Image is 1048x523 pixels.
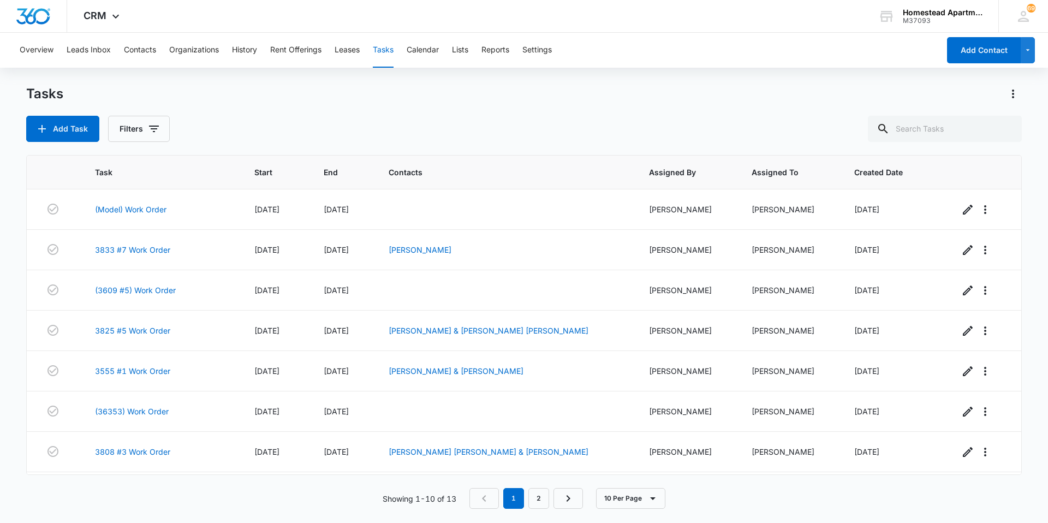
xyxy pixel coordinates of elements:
[95,365,170,377] a: 3555 #1 Work Order
[649,365,725,377] div: [PERSON_NAME]
[254,366,279,376] span: [DATE]
[324,366,349,376] span: [DATE]
[649,406,725,417] div: [PERSON_NAME]
[26,86,63,102] h1: Tasks
[854,326,879,335] span: [DATE]
[95,284,176,296] a: (3609 #5) Work Order
[649,244,725,255] div: [PERSON_NAME]
[324,245,349,254] span: [DATE]
[596,488,665,509] button: 10 Per Page
[649,446,725,457] div: [PERSON_NAME]
[854,286,879,295] span: [DATE]
[232,33,257,68] button: History
[903,17,982,25] div: account id
[254,326,279,335] span: [DATE]
[324,167,347,178] span: End
[95,167,212,178] span: Task
[324,407,349,416] span: [DATE]
[26,116,99,142] button: Add Task
[528,488,549,509] a: Page 2
[389,167,607,178] span: Contacts
[752,244,828,255] div: [PERSON_NAME]
[854,366,879,376] span: [DATE]
[389,447,588,456] a: [PERSON_NAME] [PERSON_NAME] & [PERSON_NAME]
[324,205,349,214] span: [DATE]
[854,245,879,254] span: [DATE]
[254,205,279,214] span: [DATE]
[254,167,282,178] span: Start
[854,407,879,416] span: [DATE]
[649,167,710,178] span: Assigned By
[95,325,170,336] a: 3825 #5 Work Order
[503,488,524,509] em: 1
[20,33,53,68] button: Overview
[324,286,349,295] span: [DATE]
[254,245,279,254] span: [DATE]
[95,244,170,255] a: 3833 #7 Work Order
[752,167,812,178] span: Assigned To
[324,447,349,456] span: [DATE]
[373,33,394,68] button: Tasks
[270,33,321,68] button: Rent Offerings
[553,488,583,509] a: Next Page
[254,286,279,295] span: [DATE]
[649,284,725,296] div: [PERSON_NAME]
[1027,4,1035,13] span: 69
[752,365,828,377] div: [PERSON_NAME]
[854,447,879,456] span: [DATE]
[481,33,509,68] button: Reports
[469,488,583,509] nav: Pagination
[752,284,828,296] div: [PERSON_NAME]
[383,493,456,504] p: Showing 1-10 of 13
[903,8,982,17] div: account name
[95,406,169,417] a: (36353) Work Order
[868,116,1022,142] input: Search Tasks
[108,116,170,142] button: Filters
[752,446,828,457] div: [PERSON_NAME]
[1004,85,1022,103] button: Actions
[124,33,156,68] button: Contacts
[854,167,916,178] span: Created Date
[649,204,725,215] div: [PERSON_NAME]
[95,204,166,215] a: (Model) Work Order
[95,446,170,457] a: 3808 #3 Work Order
[389,326,588,335] a: [PERSON_NAME] & [PERSON_NAME] [PERSON_NAME]
[522,33,552,68] button: Settings
[854,205,879,214] span: [DATE]
[752,204,828,215] div: [PERSON_NAME]
[389,366,523,376] a: [PERSON_NAME] & [PERSON_NAME]
[947,37,1021,63] button: Add Contact
[324,326,349,335] span: [DATE]
[452,33,468,68] button: Lists
[67,33,111,68] button: Leads Inbox
[254,407,279,416] span: [DATE]
[752,406,828,417] div: [PERSON_NAME]
[649,325,725,336] div: [PERSON_NAME]
[407,33,439,68] button: Calendar
[752,325,828,336] div: [PERSON_NAME]
[254,447,279,456] span: [DATE]
[169,33,219,68] button: Organizations
[389,245,451,254] a: [PERSON_NAME]
[1027,4,1035,13] div: notifications count
[84,10,106,21] span: CRM
[335,33,360,68] button: Leases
